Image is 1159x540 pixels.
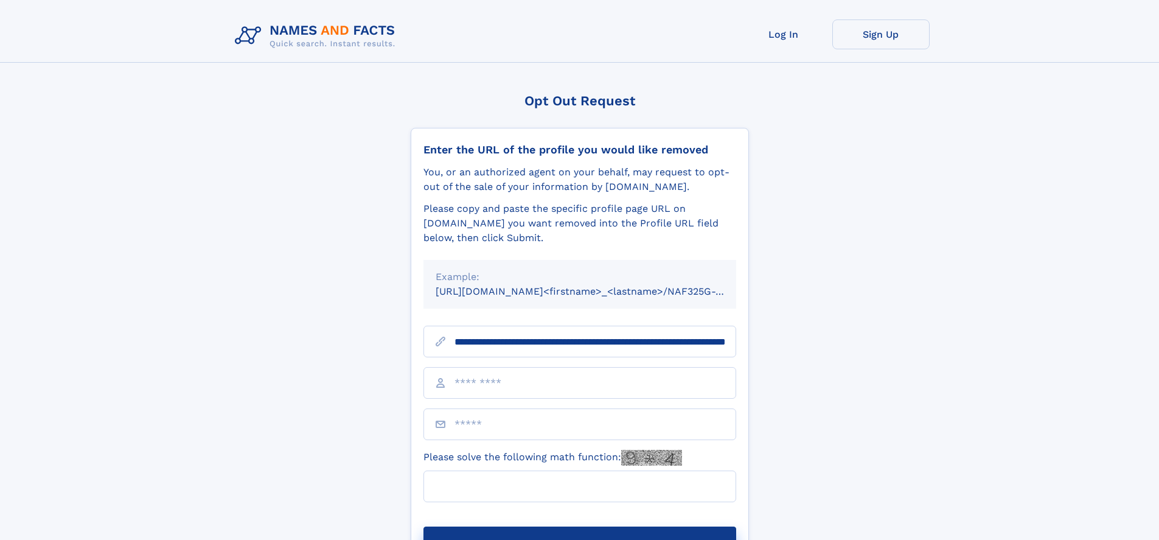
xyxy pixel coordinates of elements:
[423,143,736,156] div: Enter the URL of the profile you would like removed
[436,270,724,284] div: Example:
[230,19,405,52] img: Logo Names and Facts
[423,450,682,466] label: Please solve the following math function:
[423,165,736,194] div: You, or an authorized agent on your behalf, may request to opt-out of the sale of your informatio...
[436,286,759,297] small: [URL][DOMAIN_NAME]<firstname>_<lastname>/NAF325G-xxxxxxxx
[411,93,749,108] div: Opt Out Request
[735,19,832,49] a: Log In
[832,19,930,49] a: Sign Up
[423,202,736,245] div: Please copy and paste the specific profile page URL on [DOMAIN_NAME] you want removed into the Pr...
